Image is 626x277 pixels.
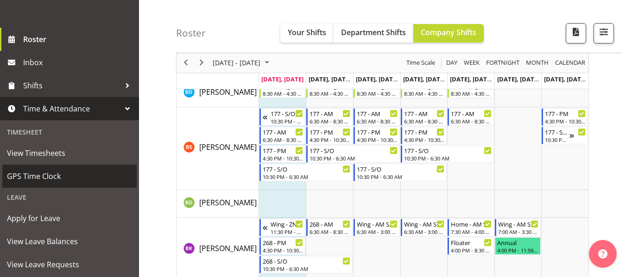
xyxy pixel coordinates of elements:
[401,219,447,236] div: Brijesh (BK) Kachhadiya"s event - Wing - AM Support 1 Begin From Thursday, August 14, 2025 at 6:3...
[199,243,332,254] a: [PERSON_NAME] (BK) [PERSON_NAME]
[357,173,444,180] div: 10:30 PM - 6:30 AM
[263,146,304,155] div: 177 - PM
[566,23,586,43] button: Download a PDF of the roster according to the set date range.
[310,228,350,235] div: 6:30 AM - 8:30 AM
[413,24,484,43] button: Company Shifts
[209,53,275,73] div: August 11 - 17, 2025
[7,169,132,183] span: GPS Time Clock
[451,228,492,235] div: 7:30 AM - 4:00 PM
[341,27,406,37] span: Department Shifts
[23,32,134,46] span: Roster
[309,75,351,83] span: [DATE], [DATE]
[497,246,539,254] div: 4:00 PM - 11:59 PM
[525,57,550,69] button: Timeline Month
[445,57,458,69] span: Day
[356,75,398,83] span: [DATE], [DATE]
[448,237,494,255] div: Brijesh (BK) Kachhadiya"s event - Floater Begin From Friday, August 15, 2025 at 4:00:00 PM GMT+12...
[306,219,353,236] div: Brijesh (BK) Kachhadiya"s event - 268 - AM Begin From Tuesday, August 12, 2025 at 6:30:00 AM GMT+...
[485,57,520,69] span: Fortnight
[271,228,304,235] div: 11:30 PM - 7:30 AM
[404,154,492,162] div: 10:30 PM - 6:30 AM
[545,136,569,143] div: 10:30 PM - 6:30 AM
[334,24,413,43] button: Department Shifts
[263,265,350,272] div: 10:30 PM - 6:30 AM
[310,219,350,228] div: 268 - AM
[451,117,492,125] div: 6:30 AM - 8:30 AM
[451,246,492,254] div: 4:00 PM - 8:30 PM
[404,117,445,125] div: 6:30 AM - 8:30 AM
[404,136,445,143] div: 4:30 PM - 10:30 PM
[497,238,539,247] div: Annual
[310,136,350,143] div: 4:30 PM - 10:30 PM
[199,142,257,153] a: [PERSON_NAME]
[263,136,304,143] div: 6:30 AM - 8:30 AM
[498,219,539,228] div: Wing - AM Support 2
[545,109,586,118] div: 177 - PM
[404,228,445,235] div: 6:30 AM - 3:00 PM
[199,86,257,98] a: [PERSON_NAME]
[401,108,447,126] div: Billie Sothern"s event - 177 - AM Begin From Thursday, August 14, 2025 at 6:30:00 AM GMT+12:00 En...
[2,142,137,165] a: View Timesheets
[288,27,326,37] span: Your Shifts
[23,55,134,69] span: Inbox
[357,117,398,125] div: 6:30 AM - 8:30 AM
[196,57,208,69] button: Next
[199,197,257,208] a: [PERSON_NAME]
[7,234,132,248] span: View Leave Balances
[451,238,492,247] div: Floater
[259,164,353,181] div: Billie Sothern"s event - 177 - S/O Begin From Monday, August 11, 2025 at 10:30:00 PM GMT+12:00 En...
[2,253,137,276] a: View Leave Requests
[357,228,398,235] div: 6:30 AM - 3:00 PM
[448,108,494,126] div: Billie Sothern"s event - 177 - AM Begin From Friday, August 15, 2025 at 6:30:00 AM GMT+12:00 Ends...
[263,238,304,247] div: 268 - PM
[498,228,539,235] div: 7:00 AM - 3:30 PM
[211,57,273,69] button: August 2025
[495,219,541,236] div: Brijesh (BK) Kachhadiya"s event - Wing - AM Support 2 Begin From Saturday, August 16, 2025 at 7:0...
[176,28,206,38] h4: Roster
[354,164,447,181] div: Billie Sothern"s event - 177 - S/O Begin From Wednesday, August 13, 2025 at 10:30:00 PM GMT+12:00...
[354,108,400,126] div: Billie Sothern"s event - 177 - AM Begin From Wednesday, August 13, 2025 at 6:30:00 AM GMT+12:00 E...
[177,80,259,107] td: Barbara Dunlop resource
[545,127,569,136] div: 177 - S/O
[7,146,132,160] span: View Timesheets
[263,154,304,162] div: 4:30 PM - 10:30 PM
[310,127,350,136] div: 177 - PM
[542,127,588,144] div: Billie Sothern"s event - 177 - S/O Begin From Sunday, August 17, 2025 at 10:30:00 PM GMT+12:00 En...
[544,75,586,83] span: [DATE], [DATE]
[554,57,586,69] span: calendar
[306,108,353,126] div: Billie Sothern"s event - 177 - AM Begin From Tuesday, August 12, 2025 at 6:30:00 AM GMT+12:00 End...
[23,102,120,116] span: Time & Attendance
[199,243,332,253] span: [PERSON_NAME] (BK) [PERSON_NAME]
[263,90,304,97] div: 8:30 AM - 4:30 PM
[594,23,614,43] button: Filter Shifts
[495,237,541,255] div: Brijesh (BK) Kachhadiya"s event - Annual Begin From Saturday, August 16, 2025 at 4:00:00 PM GMT+1...
[7,258,132,271] span: View Leave Requests
[177,190,259,218] td: Billie-Rose Dunlop resource
[403,75,445,83] span: [DATE], [DATE]
[485,57,521,69] button: Fortnight
[199,142,257,152] span: [PERSON_NAME]
[178,53,194,73] div: previous period
[180,57,192,69] button: Previous
[306,127,353,144] div: Billie Sothern"s event - 177 - PM Begin From Tuesday, August 12, 2025 at 4:30:00 PM GMT+12:00 End...
[357,219,398,228] div: Wing - AM Support 1
[263,173,350,180] div: 10:30 PM - 6:30 AM
[271,117,304,125] div: 10:30 PM - 6:30 AM
[2,165,137,188] a: GPS Time Clock
[463,57,481,69] span: Week
[405,57,437,69] button: Time Scale
[421,27,476,37] span: Company Shifts
[177,107,259,190] td: Billie Sothern resource
[280,24,334,43] button: Your Shifts
[357,109,398,118] div: 177 - AM
[525,57,550,69] span: Month
[259,219,306,236] div: Brijesh (BK) Kachhadiya"s event - Wing - ZNight Support Begin From Sunday, August 10, 2025 at 11:...
[445,57,459,69] button: Timeline Day
[23,79,120,92] span: Shifts
[271,219,304,228] div: Wing - ZNight Support
[7,211,132,225] span: Apply for Leave
[306,145,399,163] div: Billie Sothern"s event - 177 - S/O Begin From Tuesday, August 12, 2025 at 10:30:00 PM GMT+12:00 E...
[357,164,444,173] div: 177 - S/O
[451,109,492,118] div: 177 - AM
[451,90,492,97] div: 8:30 AM - 4:30 PM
